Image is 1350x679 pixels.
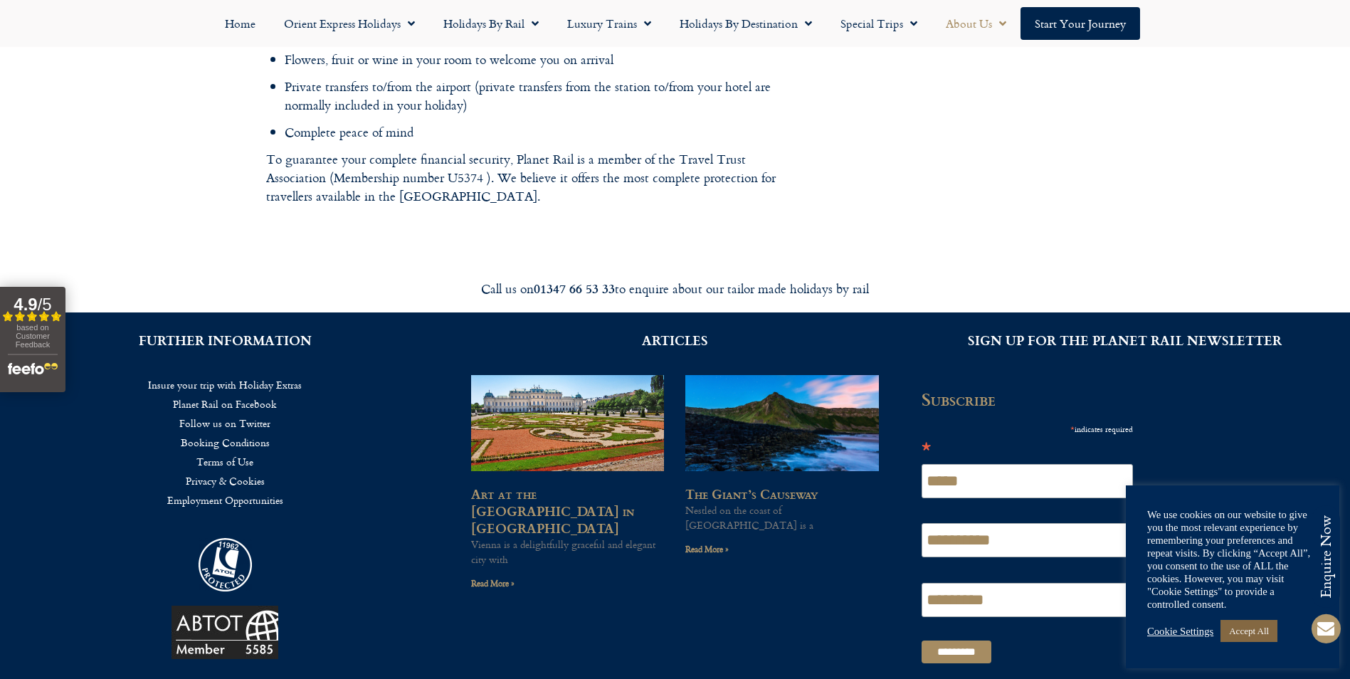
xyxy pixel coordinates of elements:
[7,7,1343,40] nav: Menu
[1147,625,1213,638] a: Cookie Settings
[211,7,270,40] a: Home
[277,280,1074,297] div: Call us on to enquire about our tailor made holidays by rail
[21,433,428,452] a: Booking Conditions
[534,279,615,298] strong: 01347 66 53 33
[826,7,932,40] a: Special Trips
[270,7,429,40] a: Orient Express Holidays
[1147,508,1318,611] div: We use cookies on our website to give you the most relevant experience by remembering your prefer...
[685,484,818,503] a: The Giant’s Causeway
[21,471,428,490] a: Privacy & Cookies
[553,7,665,40] a: Luxury Trains
[21,414,428,433] a: Follow us on Twitter
[922,389,1142,409] h2: Subscribe
[21,394,428,414] a: Planet Rail on Facebook
[199,538,252,591] img: atol_logo-1
[21,334,428,347] h2: FURTHER INFORMATION
[685,502,878,532] p: Nestled on the coast of [GEOGRAPHIC_DATA] is a
[932,7,1021,40] a: About Us
[21,375,428,510] nav: Menu
[21,452,428,471] a: Terms of Use
[922,334,1329,347] h2: SIGN UP FOR THE PLANET RAIL NEWSLETTER
[1220,620,1277,642] a: Accept All
[172,606,278,659] img: ABTOT Black logo 5585 (002)
[1021,7,1140,40] a: Start your Journey
[922,419,1134,437] div: indicates required
[471,537,664,567] p: Vienna is a delightfully graceful and elegant city with
[429,7,553,40] a: Holidays by Rail
[685,542,729,556] a: Read more about The Giant’s Causeway
[21,375,428,394] a: Insure your trip with Holiday Extras
[471,334,878,347] h2: ARTICLES
[471,484,634,537] a: Art at the [GEOGRAPHIC_DATA] in [GEOGRAPHIC_DATA]
[21,490,428,510] a: Employment Opportunities
[665,7,826,40] a: Holidays by Destination
[471,577,515,590] a: Read more about Art at the Belvedere Palace in Vienna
